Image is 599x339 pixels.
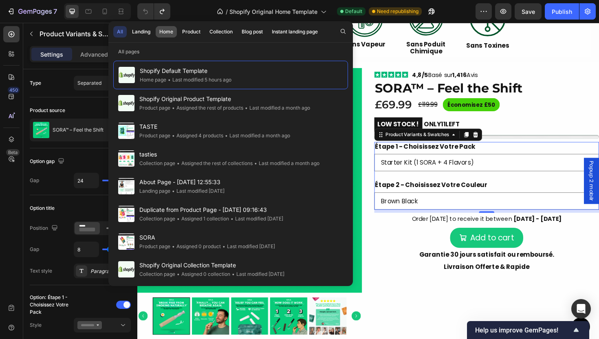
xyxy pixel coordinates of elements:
div: Landing page [139,187,170,195]
span: • [172,132,175,139]
span: • [225,132,228,139]
button: Blog post [238,26,266,37]
span: Popup 2 mobilr [477,146,485,189]
p: Advanced [80,50,108,59]
span: tasties [139,150,319,159]
input: Auto [74,242,99,257]
div: Home page [140,76,166,84]
p: Chimique [274,26,337,34]
div: Last modified 5 hours ago [166,76,231,84]
p: SORA™ – Feel the Shift [53,127,104,133]
span: • [231,216,233,222]
div: Paragraph 2* [90,268,129,275]
p: Settings [40,50,63,59]
div: Product source [30,107,65,114]
button: All [113,26,127,37]
div: Last modified a month ago [223,132,290,140]
button: Show survey - Help us improve GemPages! [475,325,581,335]
button: Publish [545,3,579,20]
p: Sans Toxines [339,19,403,31]
div: Product page [139,132,170,140]
span: Order [DATE] to receive it between [291,203,397,212]
div: 450 [8,87,20,93]
div: Product Variants & Swatches [261,115,332,122]
button: Collection [206,26,236,37]
div: Last modified a month ago [243,104,310,112]
div: Product page [139,104,170,112]
span: About Page - [DATE] 12:55:33 [139,177,225,187]
button: Carousel Next Arrow [227,306,237,315]
div: Product [182,28,200,35]
div: Instant landing page [272,28,318,35]
span: • [172,188,175,194]
p: All pages [108,48,353,56]
div: Gap [30,246,39,253]
div: Last modified [DATE] [221,242,275,251]
span: Save [522,8,535,15]
div: Assigned the rest of products [170,104,243,112]
button: Carousel Back Arrow [1,306,11,315]
span: Duplicate from Product Page - [DATE] 09:16:43 [139,205,283,215]
span: • [172,243,175,249]
div: Collection page [139,159,175,167]
div: Collection page [139,215,175,223]
div: Style [30,321,42,329]
div: Type [30,79,41,87]
span: • [254,160,257,166]
div: Last modified [DATE] [229,215,283,223]
p: Product Variants & Swatches [40,29,109,39]
span: • [245,105,248,111]
p: Sans Poduit [274,19,337,26]
div: Beta [6,149,20,156]
div: Add to cart [352,220,399,235]
div: Assigned 0 collection [175,270,230,278]
div: Assigned 0 product [170,242,221,251]
div: Option gap [30,156,66,167]
button: Product [178,26,204,37]
p: Sans Vapeur [209,19,272,27]
span: Shopify Default Template [140,66,231,76]
span: Separated [77,80,101,86]
span: • [177,160,180,166]
div: Collection page [139,270,175,278]
p: Sans [MEDICAL_DATA] [78,19,142,35]
div: Option: Étape 1 - Choisissez Votre Pack [30,294,72,316]
p: ONLY LEFT [251,100,341,116]
p: Basé sur Avis [291,51,361,59]
div: Publish [552,7,572,16]
strong: 4,8/5 [291,51,308,59]
span: Shopify Original Collection Template [139,260,284,270]
mark: LOW STOCK ! [251,100,302,115]
span: Shopify Original Home Template [229,7,317,16]
div: Text style [30,267,52,275]
div: Product page [139,242,170,251]
span: Default [345,8,362,15]
div: Collection [209,28,233,35]
span: [DATE] - [DATE] [399,203,449,212]
div: Assigned 4 products [170,132,223,140]
p: Livraison Offerte & Rapide [252,254,488,264]
div: Option title [30,205,55,212]
div: Last modified [DATE] [170,187,225,195]
button: Separated [74,76,131,90]
button: Landing [128,26,154,37]
span: • [177,271,180,277]
span: Shopify Original Product Template [139,94,310,104]
strong: 1,416 [334,51,349,59]
span: • [168,77,171,83]
p: 7 [53,7,57,16]
p: Garantie 30 jours satisfait ou remboursé. [252,241,488,251]
div: Assigned the rest of collections [175,159,253,167]
legend: Étape 2 - Choisissez Votre Couleur [251,167,371,176]
div: Blog post [242,28,263,35]
span: • [222,243,225,249]
div: Position [30,223,59,234]
span: Need republishing [377,8,418,15]
span: • [232,271,235,277]
button: Save [515,3,542,20]
pre: Économisez £50 [324,80,384,94]
button: Instant landing page [268,26,322,37]
div: £119.99 [297,80,319,94]
div: Landing [132,28,150,35]
div: Last modified [DATE] [230,270,284,278]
